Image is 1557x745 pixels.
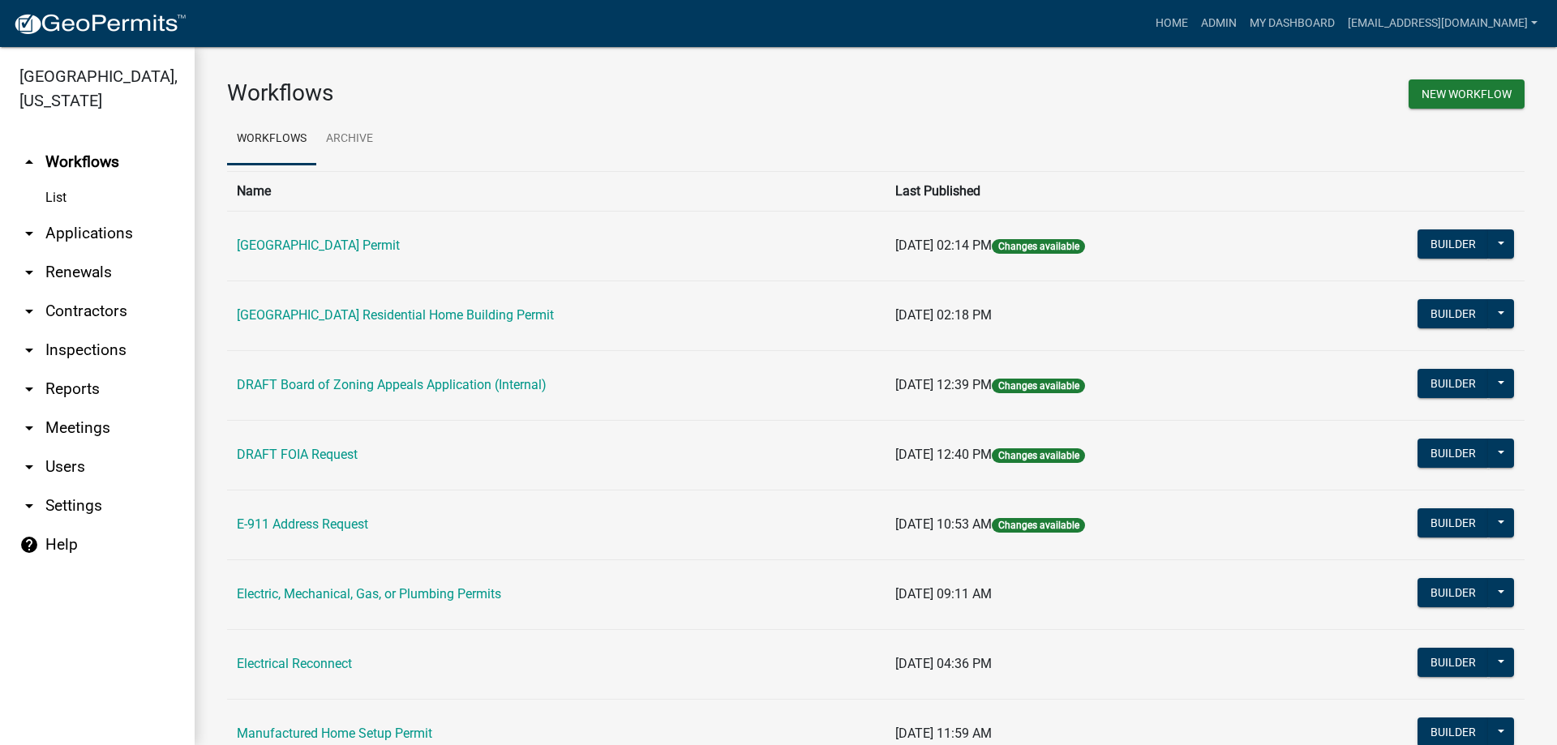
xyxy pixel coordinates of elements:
span: [DATE] 04:36 PM [895,656,992,671]
span: [DATE] 02:18 PM [895,307,992,323]
span: [DATE] 02:14 PM [895,238,992,253]
a: Manufactured Home Setup Permit [237,726,432,741]
span: [DATE] 11:59 AM [895,726,992,741]
span: Changes available [992,379,1084,393]
a: Admin [1195,8,1243,39]
i: arrow_drop_down [19,224,39,243]
i: arrow_drop_down [19,496,39,516]
a: E-911 Address Request [237,516,368,532]
i: arrow_drop_down [19,340,39,360]
button: Builder [1418,508,1489,537]
span: Changes available [992,239,1084,254]
i: arrow_drop_down [19,379,39,399]
a: DRAFT FOIA Request [237,447,358,462]
i: arrow_drop_down [19,457,39,477]
i: arrow_drop_down [19,418,39,438]
a: DRAFT Board of Zoning Appeals Application (Internal) [237,377,547,392]
a: Home [1149,8,1195,39]
i: arrow_drop_up [19,152,39,172]
button: Builder [1418,439,1489,468]
a: Electrical Reconnect [237,656,352,671]
a: Archive [316,113,383,165]
button: New Workflow [1409,79,1525,109]
a: [GEOGRAPHIC_DATA] Permit [237,238,400,253]
i: arrow_drop_down [19,263,39,282]
span: [DATE] 09:11 AM [895,586,992,602]
i: help [19,535,39,554]
span: [DATE] 10:53 AM [895,516,992,532]
a: My Dashboard [1243,8,1341,39]
i: arrow_drop_down [19,302,39,321]
span: [DATE] 12:39 PM [895,377,992,392]
a: [GEOGRAPHIC_DATA] Residential Home Building Permit [237,307,554,323]
a: Electric, Mechanical, Gas, or Plumbing Permits [237,586,501,602]
a: Workflows [227,113,316,165]
span: Changes available [992,518,1084,533]
th: Name [227,171,886,211]
h3: Workflows [227,79,864,107]
span: Changes available [992,448,1084,463]
button: Builder [1418,648,1489,677]
span: [DATE] 12:40 PM [895,447,992,462]
button: Builder [1418,229,1489,259]
a: [EMAIL_ADDRESS][DOMAIN_NAME] [1341,8,1544,39]
button: Builder [1418,578,1489,607]
button: Builder [1418,369,1489,398]
button: Builder [1418,299,1489,328]
th: Last Published [886,171,1294,211]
